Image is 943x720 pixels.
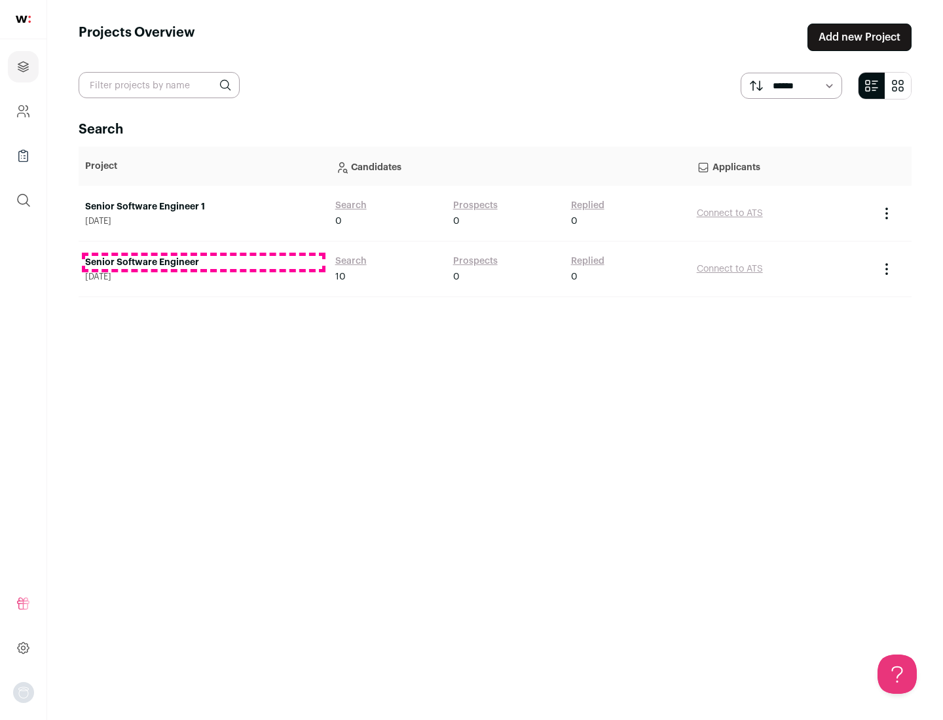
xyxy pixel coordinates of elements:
[85,216,322,226] span: [DATE]
[335,199,367,212] a: Search
[807,24,912,51] a: Add new Project
[335,255,367,268] a: Search
[8,96,39,127] a: Company and ATS Settings
[453,215,460,228] span: 0
[85,160,322,173] p: Project
[13,682,34,703] img: nopic.png
[571,255,604,268] a: Replied
[8,140,39,171] a: Company Lists
[79,120,912,139] h2: Search
[335,270,346,283] span: 10
[335,153,684,179] p: Candidates
[697,153,866,179] p: Applicants
[85,256,322,269] a: Senior Software Engineer
[571,215,578,228] span: 0
[16,16,31,23] img: wellfound-shorthand-0d5821cbd27db2630d0214b213865d53afaa358527fdda9d0ea32b1df1b89c2c.svg
[879,206,895,221] button: Project Actions
[85,272,322,282] span: [DATE]
[335,215,342,228] span: 0
[79,24,195,51] h1: Projects Overview
[571,199,604,212] a: Replied
[453,255,498,268] a: Prospects
[571,270,578,283] span: 0
[13,682,34,703] button: Open dropdown
[879,261,895,277] button: Project Actions
[85,200,322,213] a: Senior Software Engineer 1
[8,51,39,82] a: Projects
[878,655,917,694] iframe: Help Scout Beacon - Open
[453,270,460,283] span: 0
[79,72,240,98] input: Filter projects by name
[453,199,498,212] a: Prospects
[697,264,763,274] a: Connect to ATS
[697,209,763,218] a: Connect to ATS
